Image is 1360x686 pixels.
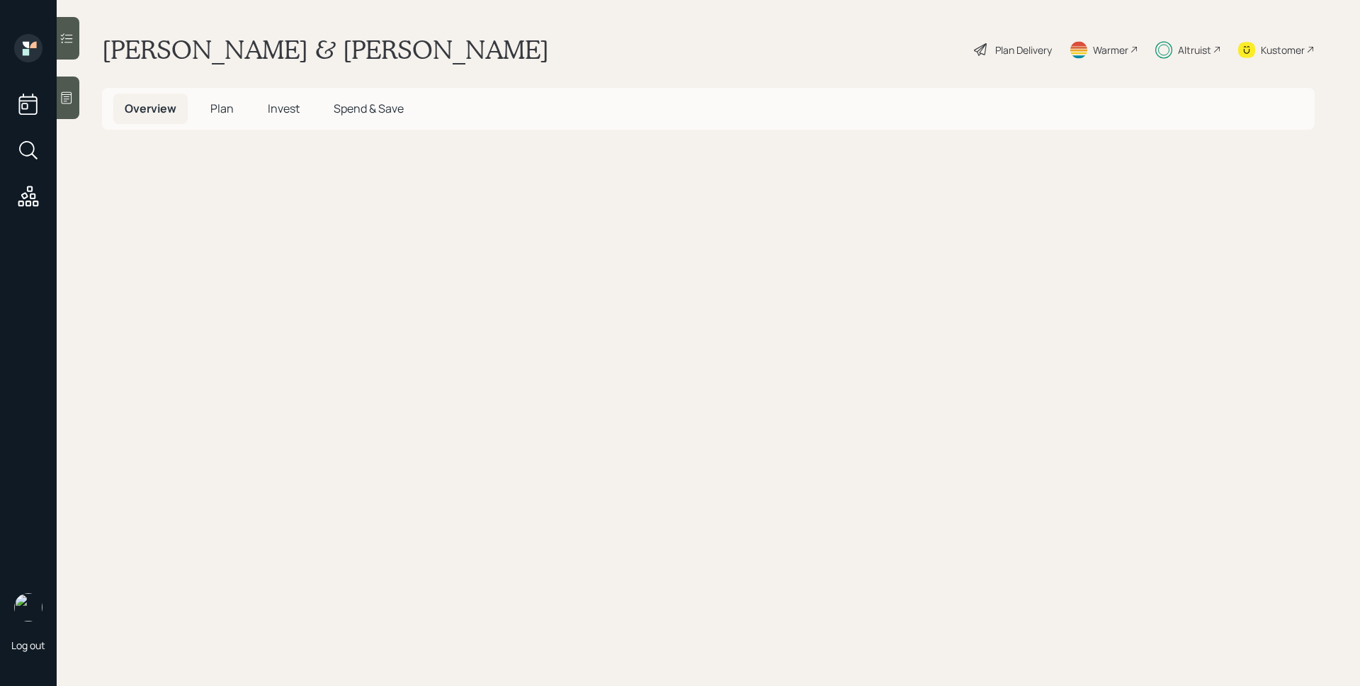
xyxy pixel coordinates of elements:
[334,101,404,116] span: Spend & Save
[268,101,300,116] span: Invest
[995,43,1052,57] div: Plan Delivery
[102,34,549,65] h1: [PERSON_NAME] & [PERSON_NAME]
[125,101,176,116] span: Overview
[14,593,42,622] img: james-distasi-headshot.png
[11,639,45,652] div: Log out
[210,101,234,116] span: Plan
[1178,43,1211,57] div: Altruist
[1093,43,1128,57] div: Warmer
[1261,43,1305,57] div: Kustomer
